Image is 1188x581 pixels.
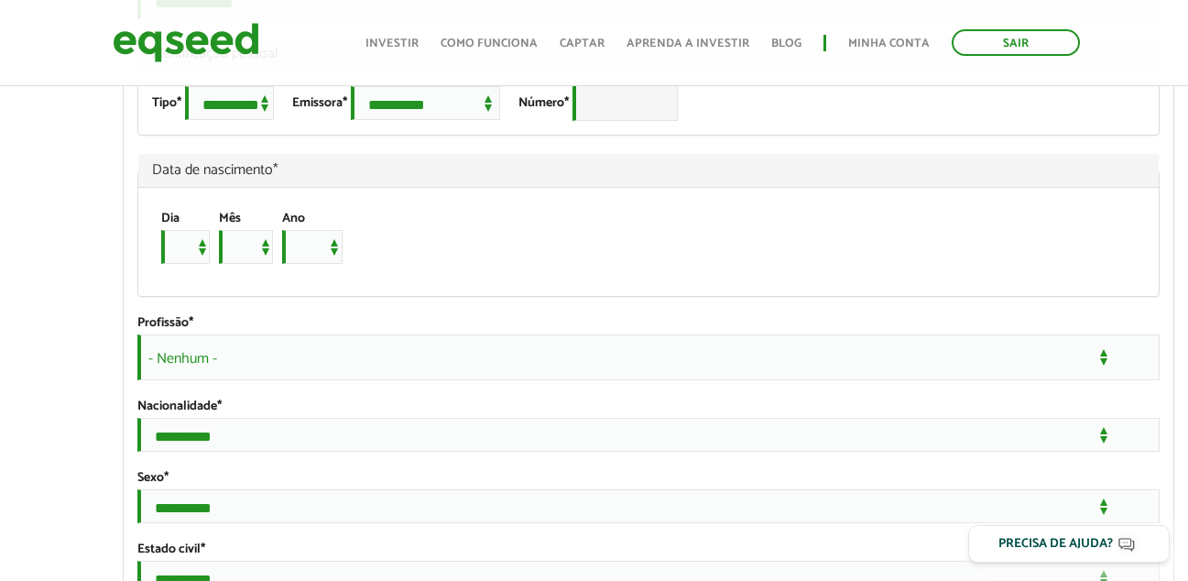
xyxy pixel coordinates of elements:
span: Este campo é obrigatório. [201,539,205,560]
label: Profissão [137,317,193,330]
span: Este campo é obrigatório. [273,158,278,182]
img: EqSeed [113,18,259,67]
span: Este campo é obrigatório. [177,93,181,114]
label: Número [518,97,569,110]
span: Este campo é obrigatório. [217,396,222,417]
a: Minha conta [848,38,930,49]
span: - Nenhum - [137,334,1160,380]
label: Dia [161,213,180,225]
span: Este campo é obrigatório. [564,93,569,114]
span: Este campo é obrigatório. [343,93,347,114]
a: Como funciona [441,38,538,49]
label: Sexo [137,472,169,485]
label: Tipo [152,97,181,110]
label: Emissora [292,97,347,110]
label: Estado civil [137,543,205,556]
span: Data de nascimento [152,163,1145,178]
label: Nacionalidade [137,400,222,413]
a: Aprenda a investir [627,38,749,49]
span: Este campo é obrigatório. [189,312,193,334]
a: Blog [771,38,801,49]
a: Sair [952,29,1080,56]
a: Captar [560,38,605,49]
a: Investir [365,38,419,49]
label: Mês [219,213,241,225]
span: Este campo é obrigatório. [164,467,169,488]
label: Ano [282,213,305,225]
